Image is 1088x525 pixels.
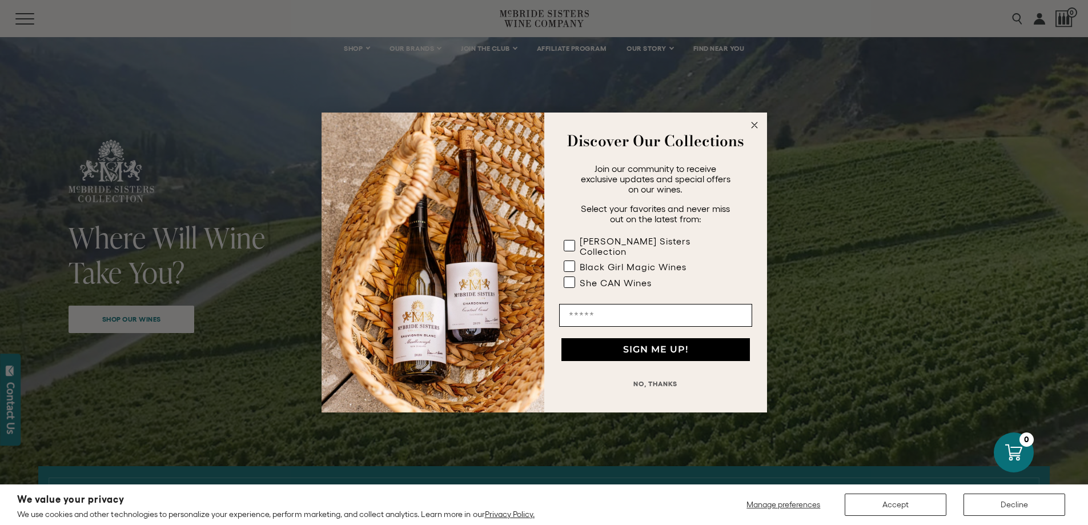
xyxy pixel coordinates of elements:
[17,495,535,504] h2: We value your privacy
[748,118,761,132] button: Close dialog
[561,338,750,361] button: SIGN ME UP!
[485,510,535,519] a: Privacy Policy.
[580,278,652,288] div: She CAN Wines
[963,494,1065,516] button: Decline
[740,494,828,516] button: Manage preferences
[581,163,730,194] span: Join our community to receive exclusive updates and special offers on our wines.
[580,236,729,257] div: [PERSON_NAME] Sisters Collection
[1019,432,1034,447] div: 0
[567,130,744,152] strong: Discover Our Collections
[559,304,752,327] input: Email
[746,500,820,509] span: Manage preferences
[580,262,686,272] div: Black Girl Magic Wines
[581,203,730,224] span: Select your favorites and never miss out on the latest from:
[322,113,544,412] img: 42653730-7e35-4af7-a99d-12bf478283cf.jpeg
[17,509,535,519] p: We use cookies and other technologies to personalize your experience, perform marketing, and coll...
[845,494,946,516] button: Accept
[559,372,752,395] button: NO, THANKS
